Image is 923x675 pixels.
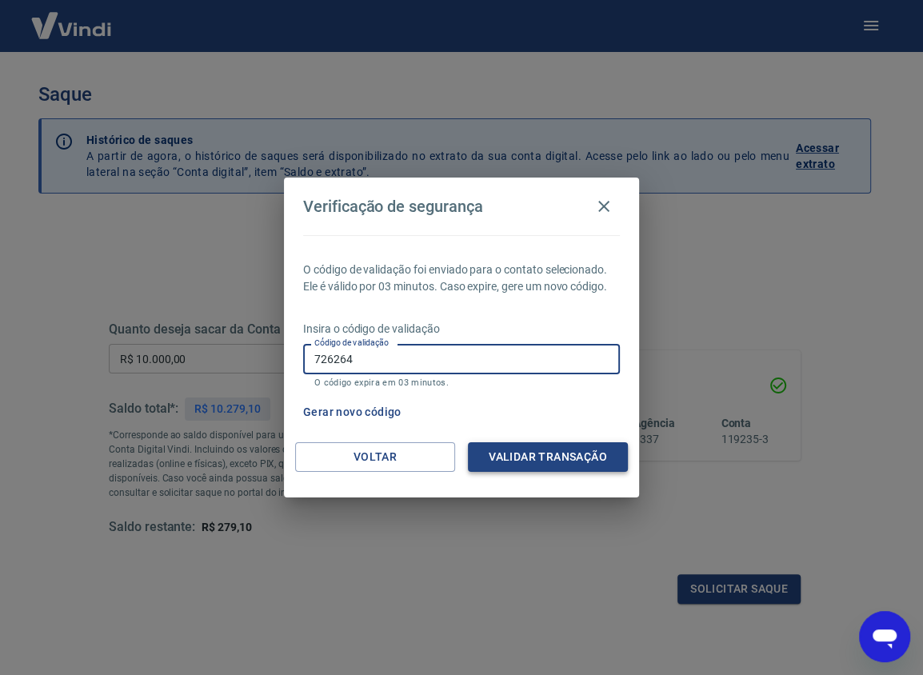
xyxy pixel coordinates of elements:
iframe: Botão para abrir a janela de mensagens [859,611,910,662]
button: Gerar novo código [297,397,408,427]
label: Código de validação [314,337,389,349]
h4: Verificação de segurança [303,197,483,216]
p: O código expira em 03 minutos. [314,377,609,388]
p: O código de validação foi enviado para o contato selecionado. Ele é válido por 03 minutos. Caso e... [303,262,620,295]
p: Insira o código de validação [303,321,620,337]
button: Validar transação [468,442,628,472]
button: Voltar [295,442,455,472]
